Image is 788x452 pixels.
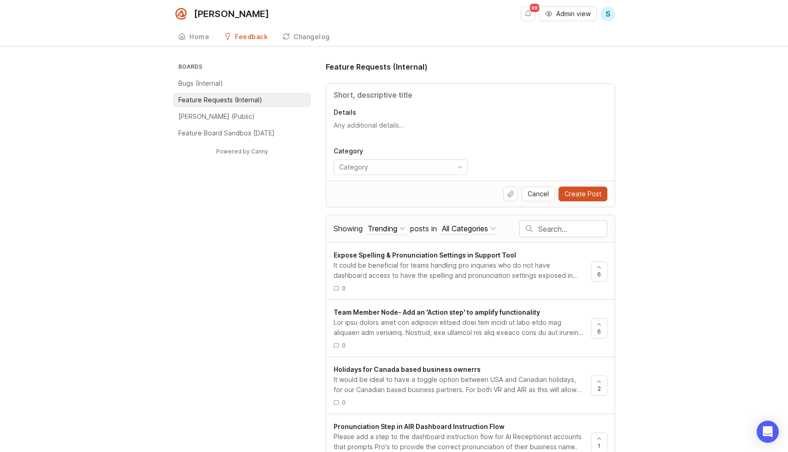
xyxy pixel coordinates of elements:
[334,224,363,233] span: Showing
[368,223,397,234] div: Trending
[194,9,269,18] div: [PERSON_NAME]
[294,34,330,40] div: Changelog
[218,28,273,47] a: Feedback
[342,284,346,292] span: 0
[178,95,262,105] p: Feature Requests (Internal)
[597,328,601,335] span: 6
[334,159,468,175] div: toggle menu
[173,109,311,124] a: [PERSON_NAME] (Public)
[173,93,311,107] a: Feature Requests (Internal)
[334,108,607,117] p: Details
[503,187,518,201] button: Upload file
[189,34,209,40] div: Home
[334,147,468,156] p: Category
[366,223,407,235] button: Showing
[591,376,607,396] button: 2
[334,251,516,259] span: Expose Spelling & Pronunciation Settings in Support Tool
[339,162,452,172] input: Category
[559,187,607,201] button: Create Post
[342,399,346,406] span: 0
[440,223,498,235] button: posts in
[521,6,535,21] button: Notifications
[598,442,600,450] span: 1
[326,61,428,72] h1: Feature Requests (Internal)
[334,260,583,281] div: It could be beneficial for teams handling pro inquiries who do not have dashboard access to have ...
[538,224,607,234] input: Search…
[334,365,481,373] span: Holidays for Canada based business ownerrs
[277,28,335,47] a: Changelog
[173,126,311,141] a: Feature Board Sandbox [DATE]
[178,112,255,121] p: [PERSON_NAME] (Public)
[556,9,591,18] span: Admin view
[597,270,601,278] span: 6
[539,6,597,21] button: Admin view
[606,8,611,19] span: S
[530,4,539,12] span: 99
[334,308,540,316] span: Team Member Node- Add an 'Action step' to amplify functionality
[522,187,555,201] button: Cancel
[565,189,601,199] span: Create Post
[334,317,583,338] div: Lor ipsu dolors amet con adipiscin elitsed doei tem incidi ut labo etdo mag aliquaen adm veniamq....
[334,375,583,395] div: It would be ideal to have a toggle option between USA and Canadian holidays, for our Canadian bas...
[334,423,505,430] span: Pronunciation Step in AIR Dashboard Instruction Flow
[176,61,311,74] h3: Boards
[757,421,779,443] div: Open Intercom Messenger
[235,34,268,40] div: Feedback
[591,318,607,339] button: 6
[600,6,615,21] button: S
[453,164,467,171] svg: toggle icon
[410,224,437,233] span: posts in
[173,6,189,22] img: Smith.ai logo
[334,121,607,139] textarea: Details
[334,89,607,100] input: Title
[178,79,223,88] p: Bugs (Internal)
[591,261,607,282] button: 6
[528,189,549,199] span: Cancel
[178,129,275,138] p: Feature Board Sandbox [DATE]
[334,364,591,406] a: Holidays for Canada based business ownerrsIt would be ideal to have a toggle option between USA a...
[334,250,591,292] a: Expose Spelling & Pronunciation Settings in Support ToolIt could be beneficial for teams handling...
[598,385,601,393] span: 2
[215,146,270,157] a: Powered by Canny
[173,28,215,47] a: Home
[334,307,591,349] a: Team Member Node- Add an 'Action step' to amplify functionalityLor ipsu dolors amet con adipiscin...
[334,432,583,452] div: Please add a step to the dashboard instruction flow for AI Receptionist accounts that prompts Pro...
[173,76,311,91] a: Bugs (Internal)
[342,341,346,349] span: 0
[442,223,488,234] div: All Categories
